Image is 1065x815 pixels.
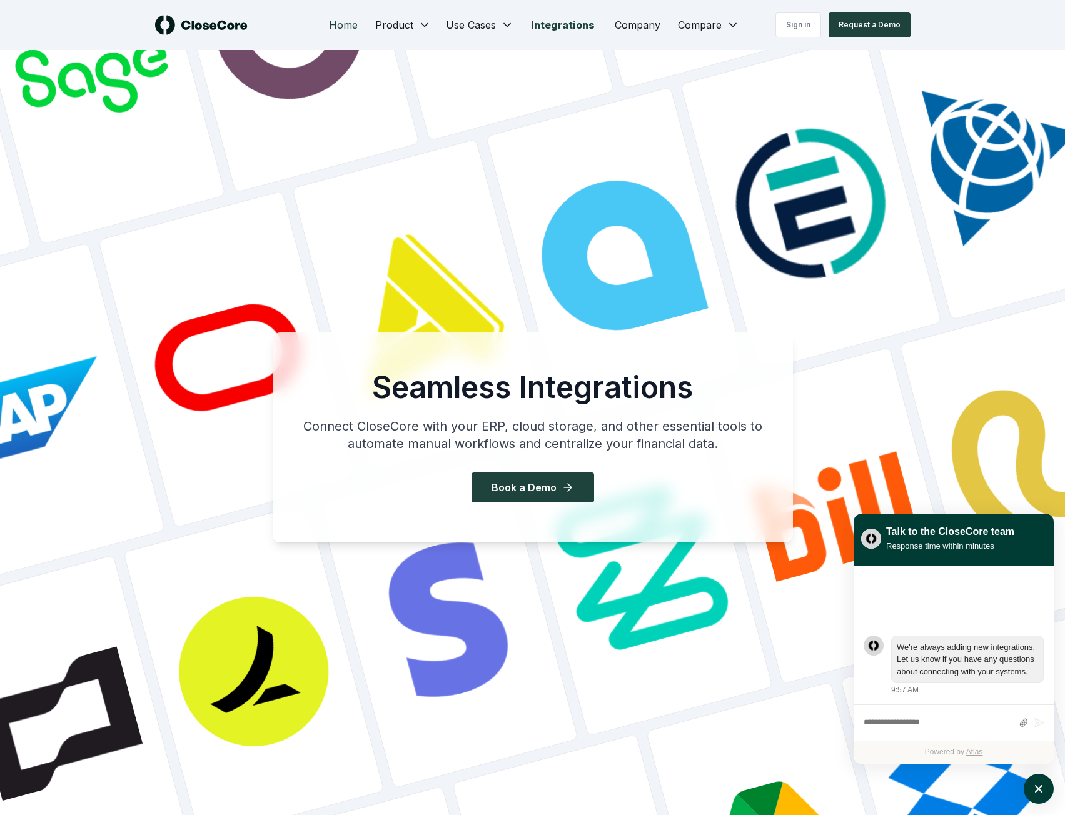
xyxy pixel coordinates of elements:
[775,12,821,37] a: Sign in
[854,514,1054,764] div: atlas-window
[438,12,521,37] button: Use Cases
[891,636,1044,684] div: atlas-message-bubble
[472,472,594,502] button: Book a Demo
[1024,774,1054,804] button: atlas-launcher
[1019,717,1028,728] button: Attach files by clicking or dropping files here
[864,711,1044,734] div: atlas-composer
[446,17,496,32] span: Use Cases
[605,12,670,37] a: Company
[891,684,919,696] div: 9:57 AM
[155,15,248,35] img: logo
[670,12,747,37] button: Compare
[891,636,1044,696] div: Tuesday, September 2, 9:57 AM
[375,17,413,32] span: Product
[864,636,1044,696] div: atlas-message
[368,12,438,37] button: Product
[293,417,773,452] p: Connect CloseCore with your ERP, cloud storage, and other essential tools to automate manual work...
[897,641,1038,678] div: atlas-message-text
[886,524,1014,539] div: Talk to the CloseCore team
[293,372,773,402] h1: Seamless Integrations
[966,747,983,756] a: Atlas
[521,12,605,37] a: Integrations
[854,566,1054,764] div: atlas-ticket
[864,636,884,656] div: atlas-message-author-avatar
[678,17,722,32] span: Compare
[861,529,881,549] img: yblje5SQxOoZuw2TcITt_icon.png
[829,12,911,37] button: Request a Demo
[886,539,1014,552] div: Response time within minutes
[854,741,1054,764] div: Powered by
[319,12,368,37] a: Home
